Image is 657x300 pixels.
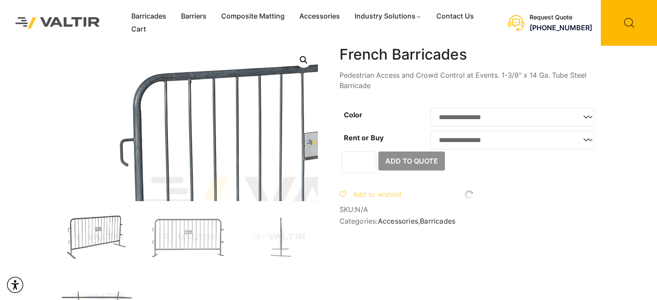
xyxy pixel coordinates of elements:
[59,214,136,261] img: FrenchBar_3Q-1.jpg
[420,217,455,225] a: Barricades
[292,10,347,23] a: Accessories
[429,10,481,23] a: Contact Us
[340,205,599,214] span: SKU:
[6,8,109,37] img: Valtir Rentals
[124,23,153,36] a: Cart
[124,10,174,23] a: Barricades
[378,152,445,171] button: Add to Quote
[340,217,599,225] span: Categories: ,
[214,10,292,23] a: Composite Matting
[530,23,592,32] a: [PHONE_NUMBER]
[174,10,214,23] a: Barriers
[340,70,599,91] p: Pedestrian Access and Crowd Control at Events. 1-3/8″ x 14 Ga. Tube Steel Barricade
[240,214,318,261] img: FrenchBar_Side.jpg
[378,217,418,225] a: Accessories
[342,152,376,173] input: Product quantity
[149,214,227,261] img: FrenchBar_Front-1.jpg
[344,111,362,119] label: Color
[340,46,599,63] h1: French Barricades
[347,10,429,23] a: Industry Solutions
[344,133,384,142] label: Rent or Buy
[355,205,368,214] span: N/A
[530,14,592,21] div: Request Quote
